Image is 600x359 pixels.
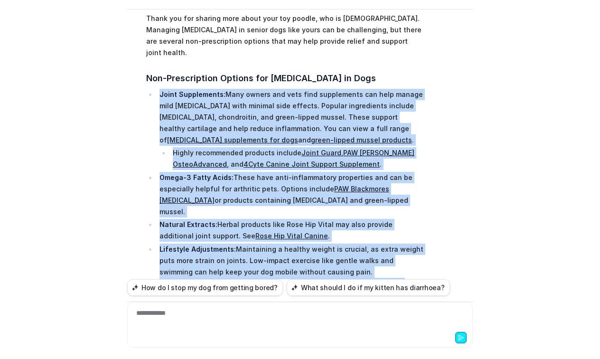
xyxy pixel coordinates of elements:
[170,147,424,170] li: Highly recommended products include , , and .
[301,149,341,157] a: Joint Guard
[146,72,424,85] h3: Non-Prescription Options for [MEDICAL_DATA] in Dogs
[244,160,380,168] a: 4Cyte Canine Joint Support Supplement
[159,220,217,228] strong: Natural Extracts:
[159,219,424,242] p: Herbal products like Rose Hip Vital may also provide additional joint support. See .
[159,89,424,146] p: Many owners and vets find supplements can help manage mild [MEDICAL_DATA] with minimal side effec...
[287,279,450,296] button: What should I do if my kitten has diarrhoea?
[127,279,283,296] button: How do I stop my dog from getting bored?
[159,244,424,301] p: Maintaining a healthy weight is crucial, as extra weight puts more strain on joints. Low-impact e...
[159,185,389,204] a: PAW Blackmores [MEDICAL_DATA]
[167,136,298,144] a: [MEDICAL_DATA] supplements for dogs
[159,90,225,98] strong: Joint Supplements:
[159,245,236,253] strong: Lifestyle Adjustments:
[159,172,424,217] p: These have anti-inflammatory properties and can be especially helpful for arthritic pets. Options...
[255,232,328,240] a: Rose Hip Vital Canine
[146,13,424,58] p: Thank you for sharing more about your toy poodle, who is [DEMOGRAPHIC_DATA]. Managing [MEDICAL_DA...
[159,173,234,181] strong: Omega-3 Fatty Acids:
[311,136,412,144] a: green-lipped mussel products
